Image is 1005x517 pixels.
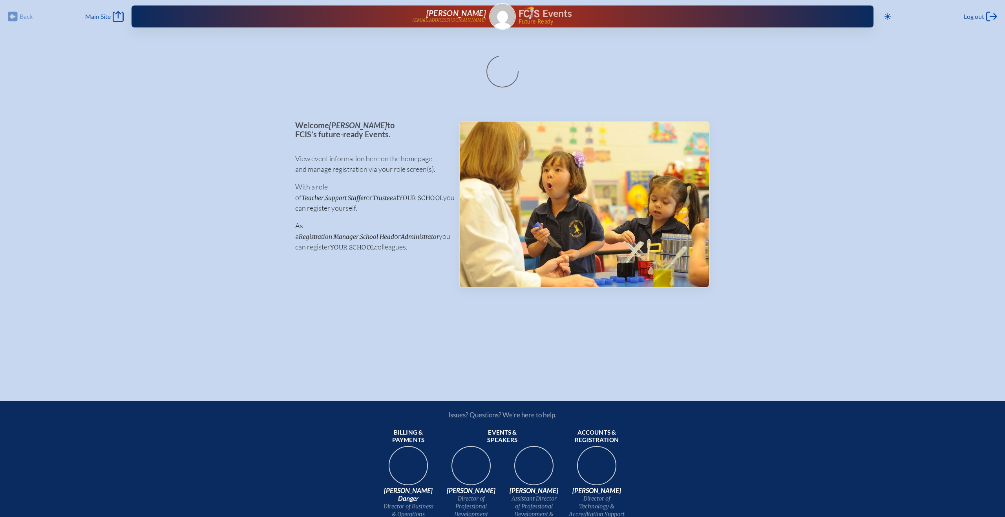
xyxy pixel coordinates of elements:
span: Teacher [301,194,323,202]
img: Events [460,122,709,287]
span: [PERSON_NAME] [568,487,625,495]
span: Administrator [401,233,439,240]
span: Billing & payments [380,429,437,444]
img: 545ba9c4-c691-43d5-86fb-b0a622cbeb82 [509,444,559,494]
span: Trustee [373,194,393,202]
a: Main Site [85,11,124,22]
span: Log out [964,13,984,20]
p: [EMAIL_ADDRESS][DOMAIN_NAME] [412,18,486,23]
span: your school [330,244,375,251]
p: Issues? Questions? We’re here to help. [364,411,641,419]
a: [PERSON_NAME][EMAIL_ADDRESS][DOMAIN_NAME] [157,9,486,24]
span: Support Staffer [325,194,366,202]
a: Gravatar [489,3,516,30]
p: As a , or you can register colleagues. [295,220,446,252]
span: [PERSON_NAME] [329,120,387,130]
p: View event information here on the homepage and manage registration via your role screen(s). [295,153,446,175]
span: [PERSON_NAME] [506,487,562,495]
span: your school [399,194,443,202]
span: Future Ready [519,19,848,24]
span: [PERSON_NAME] Danger [380,487,437,502]
p: Welcome to FCIS’s future-ready Events. [295,121,446,138]
div: FCIS Events — Future ready [519,6,848,24]
span: [PERSON_NAME] [426,8,486,18]
span: [PERSON_NAME] [443,487,499,495]
span: School Head [360,233,394,240]
img: 9c64f3fb-7776-47f4-83d7-46a341952595 [383,444,433,494]
span: Registration Manager [299,233,358,240]
span: Events & speakers [474,429,531,444]
img: 94e3d245-ca72-49ea-9844-ae84f6d33c0f [446,444,496,494]
p: With a role of , or at you can register yourself. [295,182,446,213]
span: Accounts & registration [568,429,625,444]
img: b1ee34a6-5a78-4519-85b2-7190c4823173 [572,444,622,494]
span: Main Site [85,13,111,20]
img: Gravatar [490,4,515,29]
